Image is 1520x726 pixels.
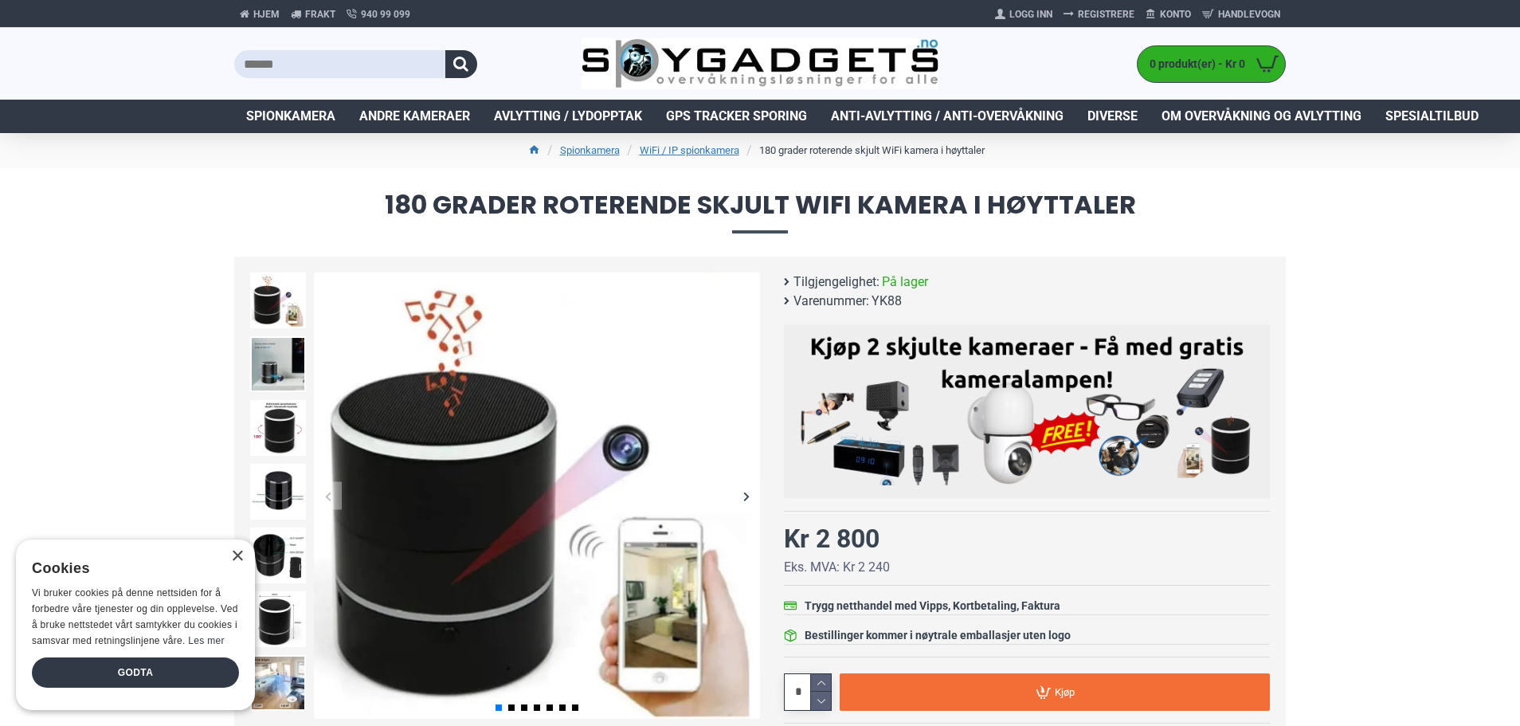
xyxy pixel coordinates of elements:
img: 180 grader roterende skjult WiFi kamera i høyttaler - SpyGadgets.no [314,273,760,719]
img: 180 grader roterende skjult WiFi kamera i høyttaler - SpyGadgets.no [250,464,306,520]
a: Handlevogn [1197,2,1286,27]
div: Kr 2 800 [784,520,879,558]
img: 180 grader roterende skjult WiFi kamera i høyttaler - SpyGadgets.no [250,273,306,328]
span: Registrere [1078,7,1134,22]
div: Cookies [32,551,229,586]
div: Trygg netthandel med Vipps, Kortbetaling, Faktura [805,598,1060,614]
a: Diverse [1075,100,1150,133]
span: Go to slide 4 [534,704,540,711]
span: Go to slide 3 [521,704,527,711]
span: 940 99 099 [361,7,410,22]
a: Andre kameraer [347,100,482,133]
a: Om overvåkning og avlytting [1150,100,1373,133]
img: 180 grader roterende skjult WiFi kamera i høyttaler - SpyGadgets.no [250,591,306,647]
img: 180 grader roterende skjult WiFi kamera i høyttaler - SpyGadgets.no [250,655,306,711]
span: Konto [1160,7,1191,22]
b: Tilgjengelighet: [793,273,879,292]
span: Go to slide 5 [546,704,553,711]
span: Go to slide 6 [559,704,566,711]
span: GPS Tracker Sporing [666,107,807,126]
a: Avlytting / Lydopptak [482,100,654,133]
span: Om overvåkning og avlytting [1162,107,1361,126]
span: Logg Inn [1009,7,1052,22]
span: 180 grader roterende skjult WiFi kamera i høyttaler [234,192,1286,233]
span: Frakt [305,7,335,22]
a: Spesialtilbud [1373,100,1491,133]
b: Varenummer: [793,292,869,311]
span: Handlevogn [1218,7,1280,22]
span: Spesialtilbud [1385,107,1479,126]
span: 0 produkt(er) - Kr 0 [1138,56,1249,73]
span: Kjøp [1055,687,1075,697]
span: Spionkamera [246,107,335,126]
a: Spionkamera [560,143,620,159]
a: Konto [1140,2,1197,27]
span: På lager [882,273,928,292]
a: Spionkamera [234,100,347,133]
div: Previous slide [314,482,342,510]
img: SpyGadgets.no [582,38,939,90]
span: Diverse [1087,107,1138,126]
div: Close [231,551,243,563]
span: Andre kameraer [359,107,470,126]
div: Bestillinger kommer i nøytrale emballasjer uten logo [805,627,1071,644]
span: Avlytting / Lydopptak [494,107,642,126]
a: WiFi / IP spionkamera [640,143,739,159]
div: Next slide [732,482,760,510]
span: Anti-avlytting / Anti-overvåkning [831,107,1064,126]
img: 180 grader roterende skjult WiFi kamera i høyttaler - SpyGadgets.no [250,336,306,392]
div: Godta [32,657,239,688]
span: Hjem [253,7,280,22]
a: Anti-avlytting / Anti-overvåkning [819,100,1075,133]
span: Go to slide 2 [508,704,515,711]
img: Kjøp 2 skjulte kameraer – Få med gratis kameralampe! [796,332,1258,485]
img: 180 grader roterende skjult WiFi kamera i høyttaler - SpyGadgets.no [250,400,306,456]
span: YK88 [872,292,902,311]
a: Registrere [1058,2,1140,27]
a: Les mer, opens a new window [188,635,224,646]
img: 180 grader roterende skjult WiFi kamera i høyttaler - SpyGadgets.no [250,528,306,583]
a: Logg Inn [989,2,1058,27]
a: GPS Tracker Sporing [654,100,819,133]
span: Go to slide 1 [496,704,502,711]
span: Go to slide 7 [572,704,578,711]
a: 0 produkt(er) - Kr 0 [1138,46,1285,82]
span: Vi bruker cookies på denne nettsiden for å forbedre våre tjenester og din opplevelse. Ved å bruke... [32,587,238,646]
